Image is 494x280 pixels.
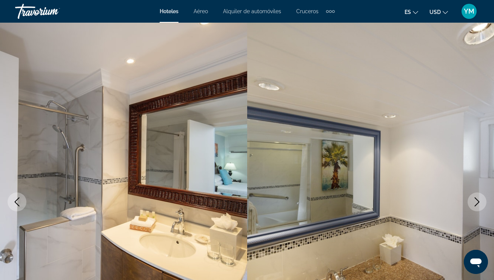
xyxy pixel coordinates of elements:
button: Extra navigation items [326,5,335,17]
button: Change language [405,6,418,17]
button: User Menu [459,3,479,19]
a: Alquiler de automóviles [223,8,281,14]
button: Change currency [429,6,448,17]
a: Aéreo [194,8,208,14]
button: Previous image [8,192,26,211]
a: Hoteles [160,8,179,14]
span: es [405,9,411,15]
span: USD [429,9,441,15]
button: Next image [468,192,486,211]
span: YM [464,8,474,15]
a: Cruceros [296,8,319,14]
a: Travorium [15,2,91,21]
iframe: Botón para iniciar la ventana de mensajería [464,250,488,274]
